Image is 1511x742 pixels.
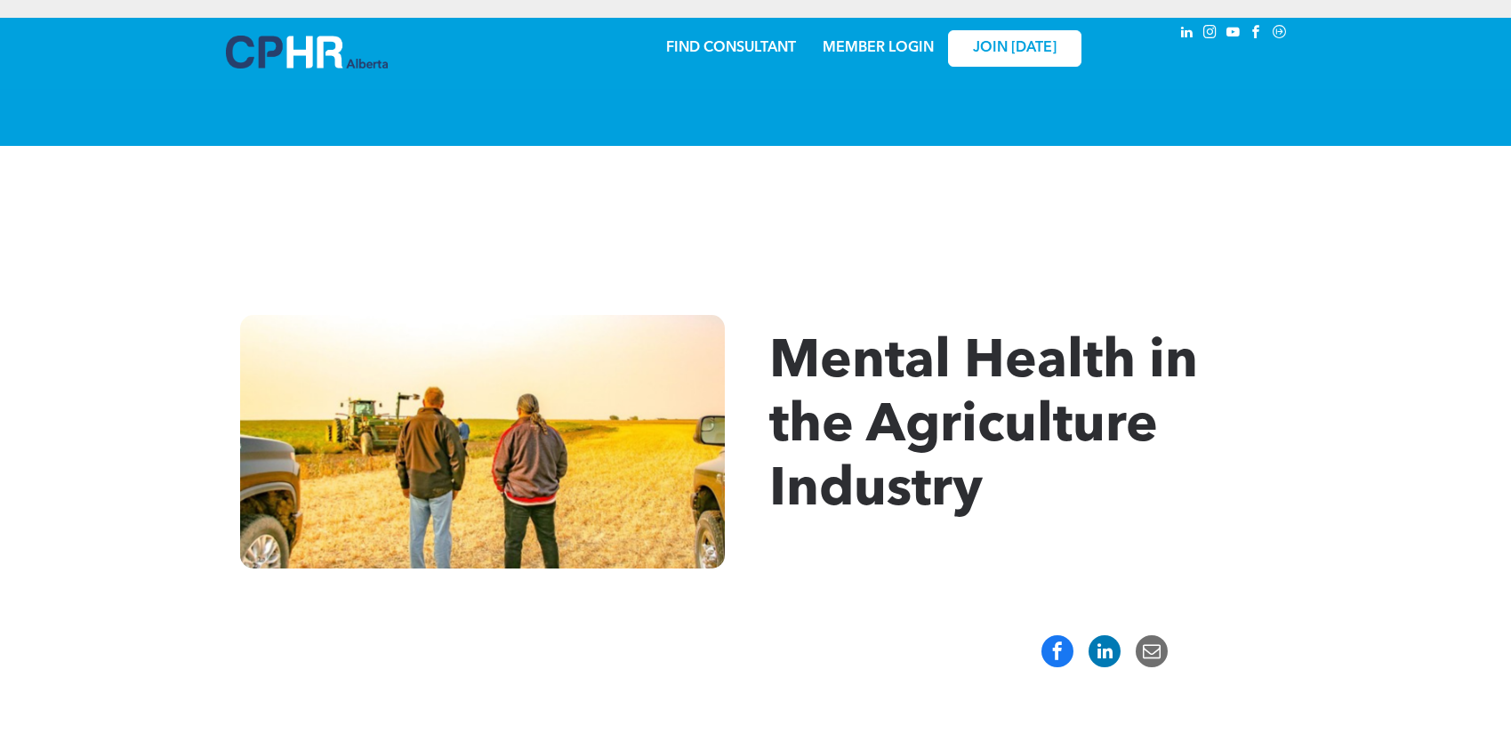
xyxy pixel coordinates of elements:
[1177,22,1197,46] a: linkedin
[1224,22,1243,46] a: youtube
[1270,22,1290,46] a: Social network
[823,41,934,55] a: MEMBER LOGIN
[1201,22,1220,46] a: instagram
[226,36,388,69] img: A blue and white logo for cp alberta
[1247,22,1266,46] a: facebook
[973,40,1057,57] span: JOIN [DATE]
[948,30,1081,67] a: JOIN [DATE]
[666,41,796,55] a: FIND CONSULTANT
[769,336,1198,518] span: Mental Health in the Agriculture Industry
